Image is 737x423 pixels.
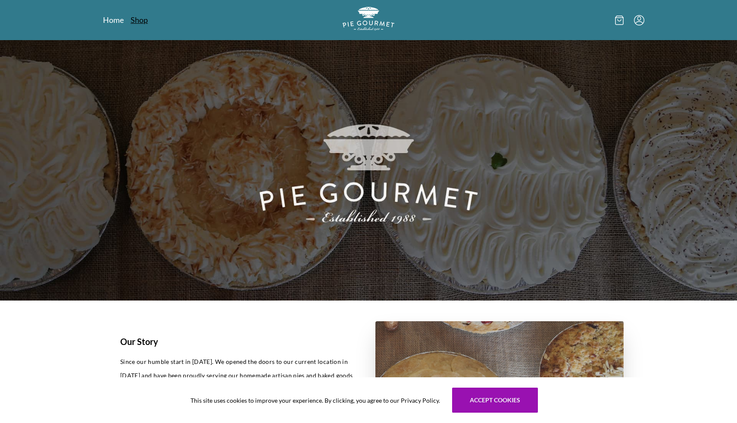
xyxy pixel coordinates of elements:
button: Menu [634,15,644,25]
button: Accept cookies [452,388,538,413]
span: This site uses cookies to improve your experience. By clicking, you agree to our Privacy Policy. [190,396,440,405]
img: logo [343,7,394,31]
h1: Our Story [120,335,355,348]
a: Home [103,15,124,25]
a: Logo [343,7,394,33]
a: Shop [131,15,148,25]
